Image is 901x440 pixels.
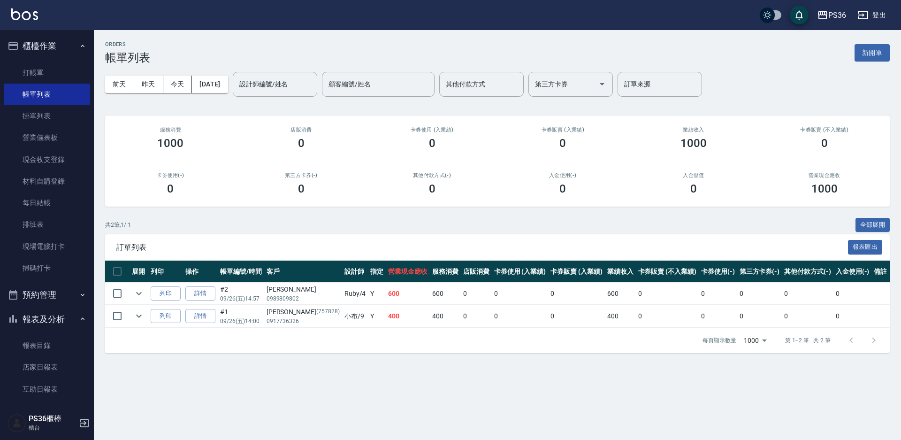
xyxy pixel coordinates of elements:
[828,9,846,21] div: PS36
[636,261,699,283] th: 卡券販賣 (不入業績)
[737,305,782,327] td: 0
[740,328,770,353] div: 1000
[342,283,368,305] td: Ruby /4
[220,294,262,303] p: 09/26 (五) 14:57
[132,309,146,323] button: expand row
[461,305,492,327] td: 0
[429,182,435,195] h3: 0
[4,192,90,214] a: 每日結帳
[782,283,833,305] td: 0
[605,283,636,305] td: 600
[782,305,833,327] td: 0
[848,240,883,255] button: 報表匯出
[267,285,340,294] div: [PERSON_NAME]
[130,261,148,283] th: 展開
[298,182,305,195] h3: 0
[833,283,872,305] td: 0
[699,261,737,283] th: 卡券使用(-)
[11,8,38,20] img: Logo
[4,378,90,400] a: 互助日報表
[737,283,782,305] td: 0
[559,182,566,195] h3: 0
[264,261,342,283] th: 客戶
[4,400,90,422] a: 互助排行榜
[267,307,340,317] div: [PERSON_NAME]
[4,34,90,58] button: 櫃檯作業
[4,335,90,356] a: 報表目錄
[855,44,890,62] button: 新開單
[605,261,636,283] th: 業績收入
[4,62,90,84] a: 打帳單
[833,261,872,283] th: 入金使用(-)
[116,243,848,252] span: 訂單列表
[492,305,549,327] td: 0
[378,172,486,178] h2: 其他付款方式(-)
[151,309,181,324] button: 列印
[833,305,872,327] td: 0
[183,261,218,283] th: 操作
[386,283,430,305] td: 600
[316,307,340,317] p: (757828)
[342,261,368,283] th: 設計師
[605,305,636,327] td: 400
[4,105,90,127] a: 掛單列表
[699,283,737,305] td: 0
[782,261,833,283] th: 其他付款方式(-)
[4,236,90,257] a: 現場電腦打卡
[429,137,435,150] h3: 0
[690,182,697,195] h3: 0
[595,77,610,92] button: Open
[770,127,878,133] h2: 卡券販賣 (不入業績)
[134,76,163,93] button: 昨天
[699,305,737,327] td: 0
[4,283,90,307] button: 預約管理
[855,218,890,232] button: 全部展開
[368,261,386,283] th: 指定
[855,48,890,57] a: 新開單
[636,283,699,305] td: 0
[559,137,566,150] h3: 0
[702,336,736,345] p: 每頁顯示數量
[636,305,699,327] td: 0
[132,286,146,301] button: expand row
[492,261,549,283] th: 卡券使用 (入業績)
[790,6,809,24] button: save
[848,242,883,251] a: 報表匯出
[811,182,838,195] h3: 1000
[8,414,26,432] img: Person
[430,283,461,305] td: 600
[167,182,174,195] h3: 0
[4,84,90,105] a: 帳單列表
[461,283,492,305] td: 0
[430,305,461,327] td: 400
[640,172,748,178] h2: 入金儲值
[548,305,605,327] td: 0
[220,317,262,325] p: 09/26 (五) 14:00
[430,261,461,283] th: 服務消費
[185,286,215,301] a: 詳情
[157,137,183,150] h3: 1000
[267,317,340,325] p: 0917736326
[4,214,90,235] a: 排班表
[770,172,878,178] h2: 營業現金應收
[267,294,340,303] p: 0989809802
[4,127,90,148] a: 營業儀表板
[247,172,356,178] h2: 第三方卡券(-)
[105,51,150,64] h3: 帳單列表
[218,283,264,305] td: #2
[378,127,486,133] h2: 卡券使用 (入業績)
[386,305,430,327] td: 400
[548,283,605,305] td: 0
[29,414,76,424] h5: PS36櫃檯
[640,127,748,133] h2: 業績收入
[4,170,90,192] a: 材料自購登錄
[185,309,215,324] a: 詳情
[871,261,889,283] th: 備註
[163,76,192,93] button: 今天
[813,6,850,25] button: PS36
[4,307,90,332] button: 報表及分析
[148,261,183,283] th: 列印
[298,137,305,150] h3: 0
[342,305,368,327] td: 小布 /9
[461,261,492,283] th: 店販消費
